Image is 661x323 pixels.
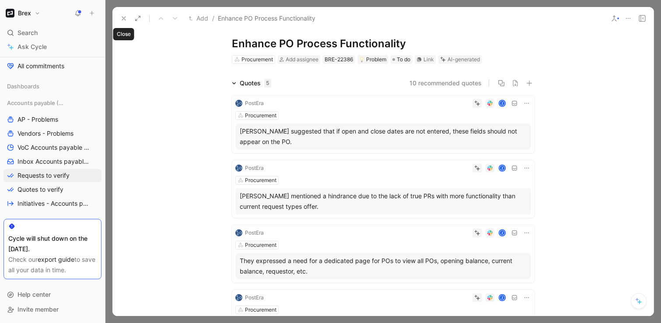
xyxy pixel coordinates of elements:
div: 💡Problem [357,55,388,64]
div: Accounts payable (AP) [3,96,101,109]
div: Z [499,230,505,235]
div: Dashboards [3,80,101,93]
div: Z [499,100,505,106]
span: Invite member [17,305,59,313]
div: Quotes [240,78,271,88]
div: Help center [3,288,101,301]
span: Search [17,28,38,38]
span: Help center [17,291,51,298]
button: 10 recommended quotes [409,78,482,88]
a: Initiatives - Accounts payable (AP) [3,197,101,210]
span: AP - Problems [17,115,58,124]
img: Brex [6,9,14,18]
img: 💡 [359,57,364,62]
div: PostEra [245,293,264,302]
button: Add [186,13,210,24]
div: [PERSON_NAME] suggested that if open and close dates are not entered, these fields should not app... [240,126,527,147]
div: Procurement [241,55,273,64]
div: Procurement [245,111,276,120]
a: Requests to verify [3,169,101,182]
button: BrexBrex [3,7,42,19]
h1: Enhance PO Process Functionality [232,37,535,51]
div: Search [3,26,101,39]
div: Procurement [245,241,276,249]
img: logo [235,100,242,107]
span: All commitments [17,62,64,70]
div: Invite member [3,303,101,316]
div: PostEra [245,164,264,172]
span: Ask Cycle [17,42,47,52]
div: Accounts payable (AP)AP - ProblemsVendors - ProblemsVoC Accounts payable (AP)Inbox Accounts payab... [3,96,101,210]
div: PostEra [245,228,264,237]
span: Quotes to verify [17,185,63,194]
span: Add assignee [286,56,318,63]
span: Dashboards [7,82,39,91]
span: Enhance PO Process Functionality [218,13,315,24]
img: logo [235,165,242,172]
a: export guide [38,256,74,263]
span: Vendors - Problems [17,129,73,138]
div: Z [499,295,505,300]
div: Check our to save all your data in time. [8,254,97,275]
div: Link [423,55,434,64]
div: Cycle will shut down on the [DATE]. [8,233,97,254]
span: To do [397,55,410,64]
div: BRE-22386 [325,55,353,64]
div: Quotes5 [228,78,275,88]
a: Inbox Accounts payable (AP) [3,155,101,168]
img: logo [235,294,242,301]
a: Ask Cycle [3,40,101,53]
div: They expressed a need for a dedicated page for POs to view all POs, opening balance, current bala... [240,256,527,277]
div: Procurement [245,176,276,185]
span: / [212,13,214,24]
img: logo [235,229,242,236]
a: Quotes to verify [3,183,101,196]
div: [PERSON_NAME] mentioned a hindrance due to the lack of true PRs with more functionality than curr... [240,191,527,212]
a: Vendors - Problems [3,127,101,140]
div: Problem [359,55,386,64]
div: PostEra [245,99,264,108]
a: All commitments [3,60,101,73]
span: Inbox Accounts payable (AP) [17,157,91,166]
a: AP - Problems [3,113,101,126]
span: Initiatives - Accounts payable (AP) [17,199,91,208]
span: Requests to verify [17,171,70,180]
div: Close [113,28,134,40]
div: Z [499,165,505,171]
span: Accounts payable (AP) [7,98,66,107]
div: 5 [264,79,271,88]
a: VoC Accounts payable (AP) [3,141,101,154]
div: Procurement [245,305,276,314]
span: VoC Accounts payable (AP) [17,143,90,152]
div: Dashboards [3,80,101,95]
h1: Brex [18,9,31,17]
div: To do [391,55,412,64]
div: AI-generated [448,55,480,64]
